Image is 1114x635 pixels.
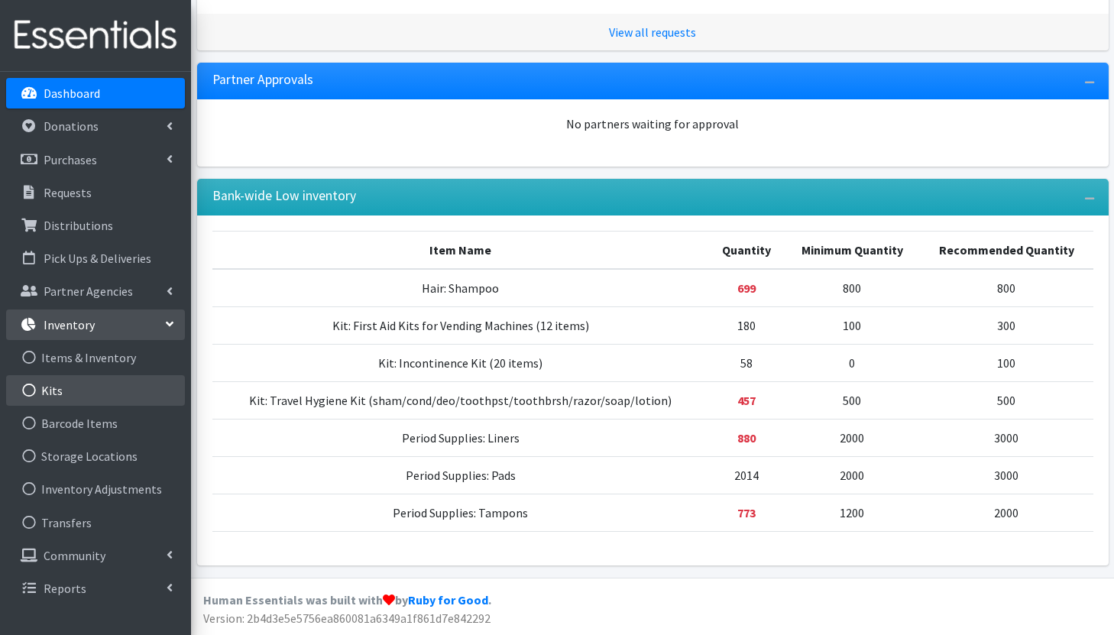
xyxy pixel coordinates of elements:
[203,611,491,626] span: Version: 2b4d3e5e5756ea860081a6349a1f861d7e842292
[44,118,99,134] p: Donations
[44,218,113,233] p: Distributions
[6,342,185,373] a: Items & Inventory
[920,307,1093,345] td: 300
[408,592,488,607] a: Ruby for Good
[212,494,709,532] td: Period Supplies: Tampons
[212,307,709,345] td: Kit: First Aid Kits for Vending Machines (12 items)
[785,457,920,494] td: 2000
[6,177,185,208] a: Requests
[6,507,185,538] a: Transfers
[709,345,785,382] td: 58
[6,10,185,61] img: HumanEssentials
[212,188,356,204] h3: Bank-wide Low inventory
[44,548,105,563] p: Community
[920,345,1093,382] td: 100
[920,457,1093,494] td: 3000
[6,474,185,504] a: Inventory Adjustments
[785,420,920,457] td: 2000
[785,307,920,345] td: 100
[6,408,185,439] a: Barcode Items
[785,382,920,420] td: 500
[609,24,696,40] a: View all requests
[737,505,756,520] strong: Below minimum quantity
[44,185,92,200] p: Requests
[709,457,785,494] td: 2014
[6,144,185,175] a: Purchases
[737,430,756,445] strong: Below minimum quantity
[44,283,133,299] p: Partner Agencies
[709,307,785,345] td: 180
[6,375,185,406] a: Kits
[212,72,313,88] h3: Partner Approvals
[6,573,185,604] a: Reports
[737,393,756,408] strong: Below minimum quantity
[785,494,920,532] td: 1200
[6,276,185,306] a: Partner Agencies
[920,232,1093,270] th: Recommended Quantity
[212,382,709,420] td: Kit: Travel Hygiene Kit (sham/cond/deo/toothpst/toothbrsh/razor/soap/lotion)
[920,420,1093,457] td: 3000
[709,232,785,270] th: Quantity
[212,269,709,307] td: Hair: Shampoo
[6,78,185,109] a: Dashboard
[6,111,185,141] a: Donations
[920,269,1093,307] td: 800
[44,581,86,596] p: Reports
[6,243,185,274] a: Pick Ups & Deliveries
[737,280,756,296] strong: Below minimum quantity
[920,382,1093,420] td: 500
[44,317,95,332] p: Inventory
[785,269,920,307] td: 800
[212,115,1093,133] div: No partners waiting for approval
[6,540,185,571] a: Community
[212,457,709,494] td: Period Supplies: Pads
[44,152,97,167] p: Purchases
[212,232,709,270] th: Item Name
[212,345,709,382] td: Kit: Incontinence Kit (20 items)
[785,232,920,270] th: Minimum Quantity
[44,251,151,266] p: Pick Ups & Deliveries
[6,309,185,340] a: Inventory
[920,494,1093,532] td: 2000
[203,592,491,607] strong: Human Essentials was built with by .
[785,345,920,382] td: 0
[212,420,709,457] td: Period Supplies: Liners
[6,441,185,471] a: Storage Locations
[44,86,100,101] p: Dashboard
[6,210,185,241] a: Distributions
